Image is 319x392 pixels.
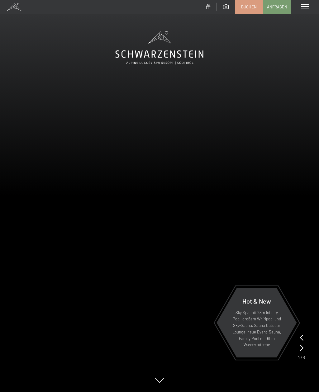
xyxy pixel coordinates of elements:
[232,309,282,348] p: Sky Spa mit 23m Infinity Pool, großem Whirlpool und Sky-Sauna, Sauna Outdoor Lounge, neue Event-S...
[301,354,302,361] span: /
[216,288,297,358] a: Hot & New Sky Spa mit 23m Infinity Pool, großem Whirlpool und Sky-Sauna, Sauna Outdoor Lounge, ne...
[235,0,263,13] a: Buchen
[241,4,257,10] span: Buchen
[267,4,287,10] span: Anfragen
[242,297,271,305] span: Hot & New
[263,0,291,13] a: Anfragen
[298,354,301,361] span: 2
[302,354,305,361] span: 8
